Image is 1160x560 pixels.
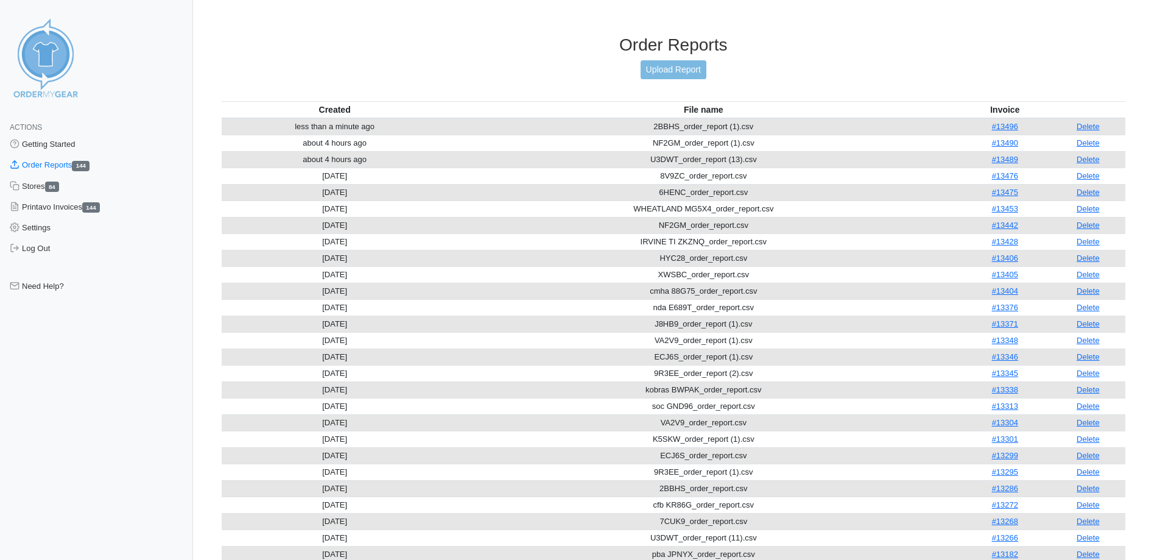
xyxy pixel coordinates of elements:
[1077,253,1100,263] a: Delete
[1077,319,1100,328] a: Delete
[992,385,1018,394] a: #13338
[448,497,959,513] td: cfb KR86G_order_report.csv
[222,480,448,497] td: [DATE]
[448,283,959,299] td: cmha 88G75_order_report.csv
[222,266,448,283] td: [DATE]
[222,513,448,530] td: [DATE]
[222,414,448,431] td: [DATE]
[992,237,1018,246] a: #13428
[992,517,1018,526] a: #13268
[1077,155,1100,164] a: Delete
[992,253,1018,263] a: #13406
[222,168,448,184] td: [DATE]
[222,184,448,200] td: [DATE]
[992,484,1018,493] a: #13286
[222,447,448,464] td: [DATE]
[222,530,448,546] td: [DATE]
[222,464,448,480] td: [DATE]
[222,316,448,332] td: [DATE]
[1077,303,1100,312] a: Delete
[992,352,1018,361] a: #13346
[992,500,1018,509] a: #13272
[448,381,959,398] td: kobras BWPAK_order_report.csv
[992,467,1018,477] a: #13295
[448,464,959,480] td: 9R3EE_order_report (1).csv
[448,135,959,151] td: NF2GM_order_report (1).csv
[992,122,1018,131] a: #13496
[222,381,448,398] td: [DATE]
[1077,336,1100,345] a: Delete
[1077,533,1100,542] a: Delete
[448,398,959,414] td: soc GND96_order_report.csv
[222,101,448,118] th: Created
[448,316,959,332] td: J8HB9_order_report (1).csv
[448,151,959,168] td: U3DWT_order_report (13).csv
[1077,484,1100,493] a: Delete
[992,303,1018,312] a: #13376
[1077,385,1100,394] a: Delete
[448,266,959,283] td: XWSBC_order_report.csv
[992,138,1018,147] a: #13490
[1077,237,1100,246] a: Delete
[1077,402,1100,411] a: Delete
[1077,550,1100,559] a: Delete
[448,349,959,365] td: ECJ6S_order_report (1).csv
[992,221,1018,230] a: #13442
[448,332,959,349] td: VA2V9_order_report (1).csv
[10,123,42,132] span: Actions
[72,161,90,171] span: 144
[992,369,1018,378] a: #13345
[1077,122,1100,131] a: Delete
[992,533,1018,542] a: #13266
[448,184,959,200] td: 6HENC_order_report.csv
[222,217,448,233] td: [DATE]
[448,250,959,266] td: HYC28_order_report.csv
[448,447,959,464] td: ECJ6S_order_report.csv
[222,35,1126,55] h3: Order Reports
[992,286,1018,296] a: #13404
[222,118,448,135] td: less than a minute ago
[1077,352,1100,361] a: Delete
[1077,171,1100,180] a: Delete
[1077,286,1100,296] a: Delete
[448,200,959,217] td: WHEATLAND MG5X4_order_report.csv
[222,233,448,250] td: [DATE]
[992,270,1018,279] a: #13405
[222,332,448,349] td: [DATE]
[82,202,100,213] span: 144
[992,402,1018,411] a: #13313
[448,217,959,233] td: NF2GM_order_report.csv
[992,188,1018,197] a: #13475
[992,171,1018,180] a: #13476
[222,151,448,168] td: about 4 hours ago
[959,101,1051,118] th: Invoice
[448,299,959,316] td: nda E689T_order_report.csv
[992,336,1018,345] a: #13348
[448,414,959,431] td: VA2V9_order_report.csv
[222,283,448,299] td: [DATE]
[992,550,1018,559] a: #13182
[992,319,1018,328] a: #13371
[992,451,1018,460] a: #13299
[222,398,448,414] td: [DATE]
[448,168,959,184] td: 8V9ZC_order_report.csv
[1077,188,1100,197] a: Delete
[992,155,1018,164] a: #13489
[448,431,959,447] td: K5SKW_order_report (1).csv
[222,135,448,151] td: about 4 hours ago
[1077,434,1100,444] a: Delete
[1077,500,1100,509] a: Delete
[448,365,959,381] td: 9R3EE_order_report (2).csv
[1077,204,1100,213] a: Delete
[448,101,959,118] th: File name
[222,200,448,217] td: [DATE]
[448,118,959,135] td: 2BBHS_order_report (1).csv
[1077,517,1100,526] a: Delete
[222,365,448,381] td: [DATE]
[1077,138,1100,147] a: Delete
[1077,221,1100,230] a: Delete
[448,233,959,250] td: IRVINE TI ZKZNQ_order_report.csv
[222,299,448,316] td: [DATE]
[448,530,959,546] td: U3DWT_order_report (11).csv
[222,349,448,365] td: [DATE]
